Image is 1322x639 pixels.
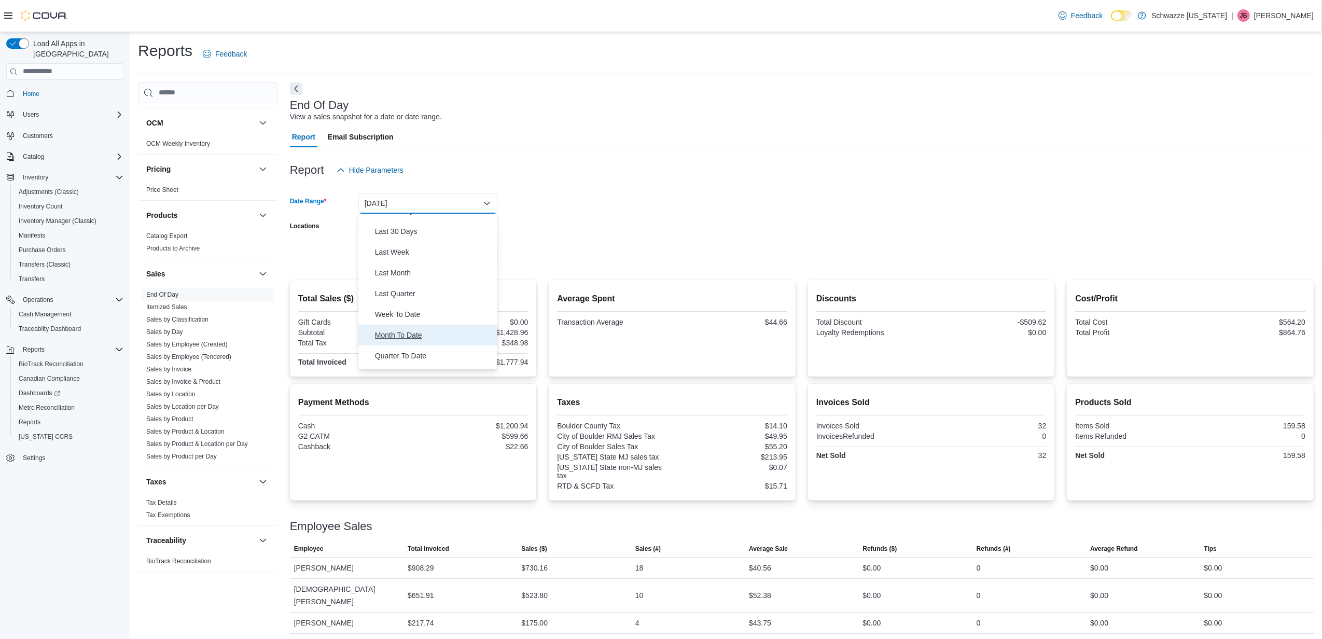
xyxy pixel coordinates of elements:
[146,557,211,565] span: BioTrack Reconciliation
[146,269,165,279] h3: Sales
[15,229,49,242] a: Manifests
[375,267,493,279] span: Last Month
[557,482,670,490] div: RTD & SCFD Tax
[521,617,548,629] div: $175.00
[146,232,187,240] a: Catalog Export
[290,82,302,95] button: Next
[146,303,187,311] span: Itemized Sales
[2,107,128,122] button: Users
[10,307,128,322] button: Cash Management
[1075,293,1305,305] h2: Cost/Profit
[2,149,128,164] button: Catalog
[1111,21,1111,22] span: Dark Mode
[557,422,670,430] div: Boulder County Tax
[19,360,84,368] span: BioTrack Reconciliation
[146,341,228,348] a: Sales by Employee (Created)
[749,545,788,553] span: Average Sale
[146,340,228,349] span: Sales by Employee (Created)
[19,418,40,426] span: Reports
[146,210,255,220] button: Products
[19,150,48,163] button: Catalog
[15,244,123,256] span: Purchase Orders
[10,214,128,228] button: Inventory Manager (Classic)
[2,128,128,143] button: Customers
[557,318,670,326] div: Transaction Average
[146,316,208,323] a: Sales by Classification
[2,170,128,185] button: Inventory
[298,442,411,451] div: Cashback
[934,328,1047,337] div: $0.00
[23,110,39,119] span: Users
[674,463,787,471] div: $0.07
[15,372,84,385] a: Canadian Compliance
[816,293,1047,305] h2: Discounts
[15,258,75,271] a: Transfers (Classic)
[358,193,497,214] button: [DATE]
[816,451,846,460] strong: Net Sold
[146,415,193,423] a: Sales by Product
[15,273,123,285] span: Transfers
[557,293,787,305] h2: Average Spent
[10,415,128,429] button: Reports
[146,558,211,565] a: BioTrack Reconciliation
[19,171,123,184] span: Inventory
[557,432,670,440] div: City of Boulder RMJ Sales Tax
[674,442,787,451] div: $55.20
[146,315,208,324] span: Sales by Classification
[15,372,123,385] span: Canadian Compliance
[23,173,48,182] span: Inventory
[146,290,178,299] span: End Of Day
[375,350,493,362] span: Quarter To Date
[146,440,248,448] span: Sales by Product & Location per Day
[146,291,178,298] a: End Of Day
[19,325,81,333] span: Traceabilty Dashboard
[257,163,269,175] button: Pricing
[15,387,123,399] span: Dashboards
[292,127,315,147] span: Report
[146,415,193,423] span: Sales by Product
[10,199,128,214] button: Inventory Count
[10,400,128,415] button: Metrc Reconciliation
[146,140,210,148] span: OCM Weekly Inventory
[1204,589,1222,602] div: $0.00
[1075,328,1188,337] div: Total Profit
[19,294,123,306] span: Operations
[674,432,787,440] div: $49.95
[674,422,787,430] div: $14.10
[290,222,319,230] label: Locations
[146,498,177,507] span: Tax Details
[375,308,493,321] span: Week To Date
[10,371,128,386] button: Canadian Compliance
[146,186,178,193] a: Price Sheet
[1192,451,1305,460] div: 159.58
[138,184,277,200] div: Pricing
[146,378,220,385] a: Sales by Invoice & Product
[19,343,123,356] span: Reports
[15,323,85,335] a: Traceabilty Dashboard
[15,186,83,198] a: Adjustments (Classic)
[408,589,434,602] div: $651.91
[290,558,403,578] div: [PERSON_NAME]
[19,275,45,283] span: Transfers
[23,345,45,354] span: Reports
[15,358,123,370] span: BioTrack Reconciliation
[10,272,128,286] button: Transfers
[294,545,324,553] span: Employee
[1254,9,1314,22] p: [PERSON_NAME]
[146,427,225,436] span: Sales by Product & Location
[1054,5,1107,26] a: Feedback
[19,87,123,100] span: Home
[146,164,171,174] h3: Pricing
[290,520,372,533] h3: Employee Sales
[19,433,73,441] span: [US_STATE] CCRS
[10,386,128,400] a: Dashboards
[146,428,225,435] a: Sales by Product & Location
[1090,589,1108,602] div: $0.00
[328,127,394,147] span: Email Subscription
[19,150,123,163] span: Catalog
[257,117,269,129] button: OCM
[816,422,929,430] div: Invoices Sold
[674,482,787,490] div: $15.71
[15,308,75,321] a: Cash Management
[146,511,190,519] a: Tax Exemptions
